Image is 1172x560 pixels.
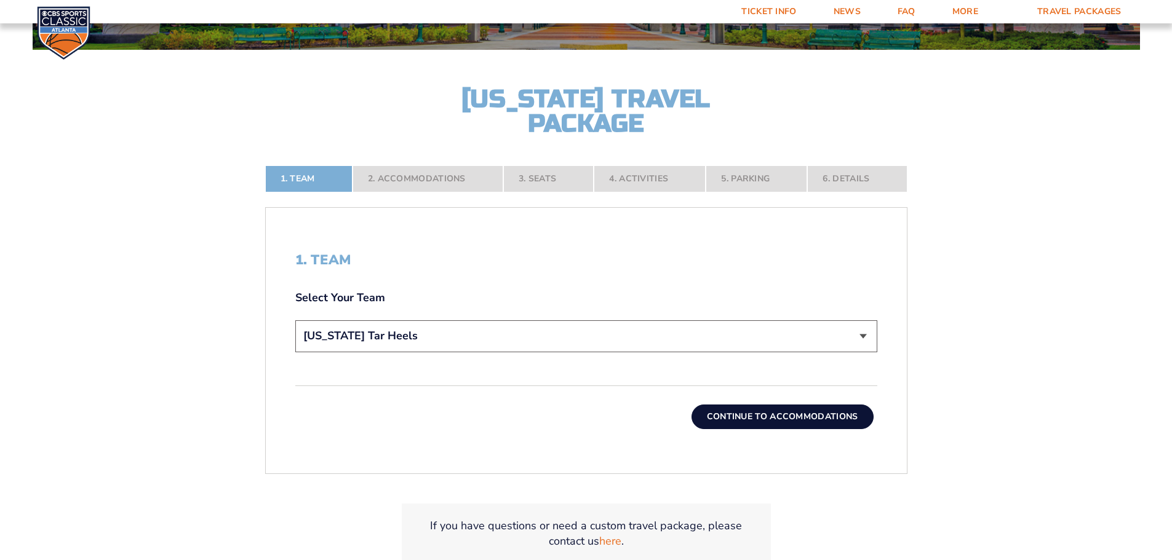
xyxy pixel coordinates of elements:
[599,534,621,549] a: here
[295,252,877,268] h2: 1. Team
[295,290,877,306] label: Select Your Team
[37,6,90,60] img: CBS Sports Classic
[692,404,874,429] button: Continue To Accommodations
[451,87,722,136] h2: [US_STATE] Travel Package
[417,518,756,549] p: If you have questions or need a custom travel package, please contact us .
